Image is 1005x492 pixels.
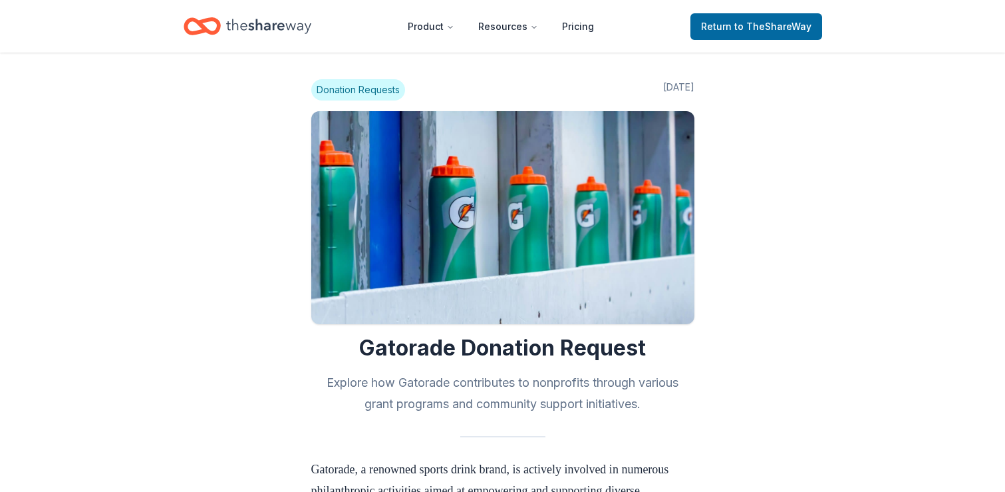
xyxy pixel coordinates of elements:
a: Pricing [551,13,605,40]
nav: Main [397,11,605,42]
span: [DATE] [663,79,694,101]
h1: Gatorade Donation Request [311,335,694,362]
span: to TheShareWay [734,21,811,32]
span: Return [701,19,811,35]
img: Image for Gatorade Donation Request [311,111,694,324]
h2: Explore how Gatorade contributes to nonprofits through various grant programs and community suppo... [311,372,694,415]
button: Resources [468,13,549,40]
a: Returnto TheShareWay [690,13,822,40]
button: Product [397,13,465,40]
span: Donation Requests [311,79,405,101]
a: Home [184,11,311,42]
